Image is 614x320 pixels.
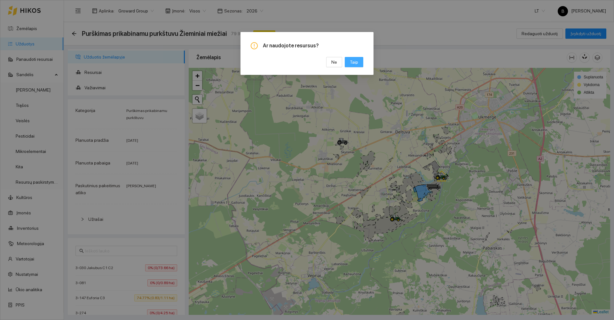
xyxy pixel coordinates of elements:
button: Taip [345,57,363,67]
span: Taip [350,59,358,66]
span: Ar naudojote resursus? [263,42,363,49]
button: Ne [326,57,342,67]
span: exclamation-circle [251,42,258,49]
span: Ne [331,59,337,66]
